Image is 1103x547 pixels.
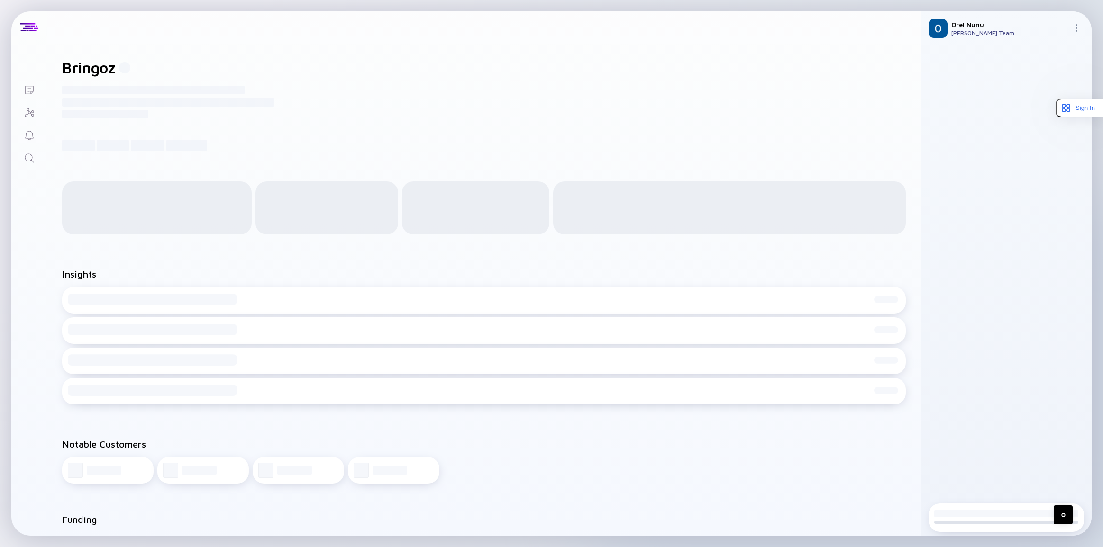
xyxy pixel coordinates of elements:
[951,29,1069,36] div: [PERSON_NAME] Team
[62,514,97,525] h2: Funding
[11,123,47,146] a: Reminders
[62,439,906,449] h2: Notable Customers
[929,19,948,38] img: Orel Profile Picture
[11,146,47,169] a: Search
[951,20,1069,28] div: Orel Nunu
[62,269,96,279] h2: Insights
[62,59,115,77] h1: Bringoz
[1073,24,1080,32] img: Menu
[11,78,47,100] a: Lists
[11,100,47,123] a: Investor Map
